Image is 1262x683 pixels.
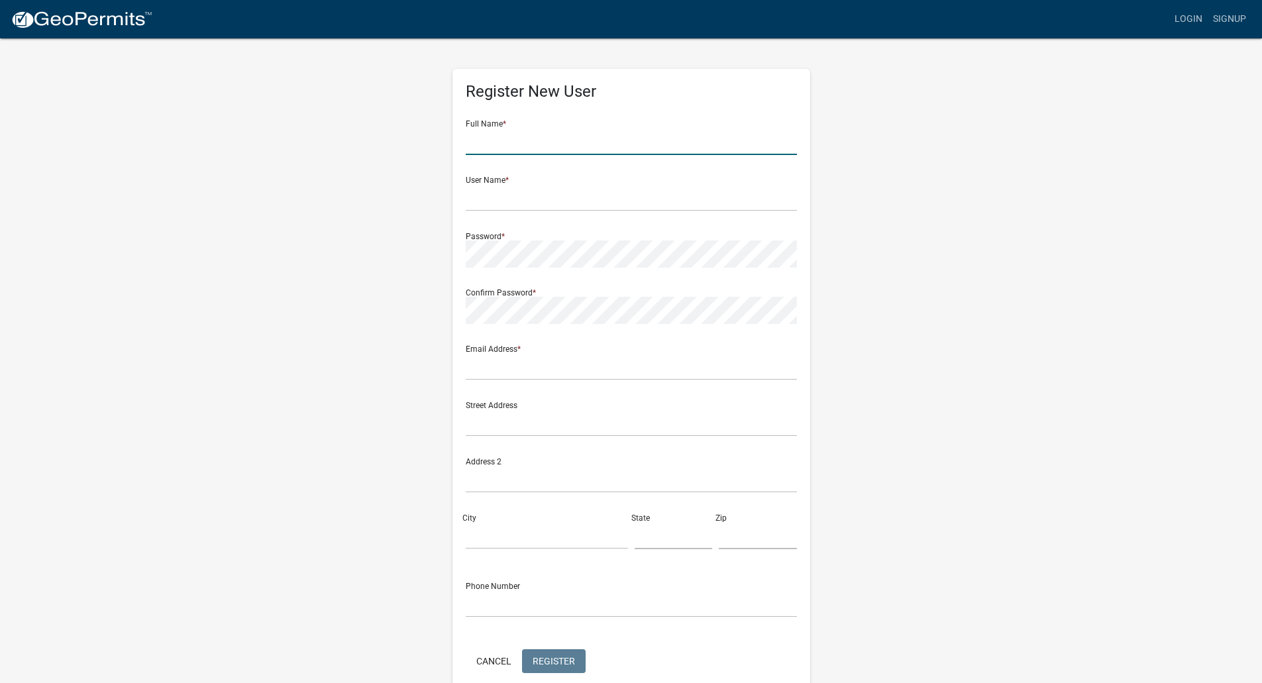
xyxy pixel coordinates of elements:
a: Signup [1208,7,1251,32]
h5: Register New User [466,82,797,101]
span: Register [533,655,575,666]
button: Register [522,649,586,673]
button: Cancel [466,649,522,673]
a: Login [1169,7,1208,32]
